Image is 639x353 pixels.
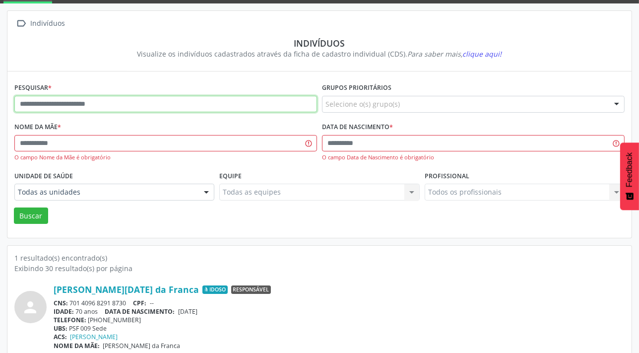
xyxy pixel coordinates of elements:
[21,38,618,49] div: Indivíduos
[105,307,175,316] span: DATA DE NASCIMENTO:
[54,307,74,316] span: IDADE:
[54,299,68,307] span: CNS:
[14,16,67,31] a:  Indivíduos
[54,342,100,350] span: NOME DA MÃE:
[14,208,48,224] button: Buscar
[54,324,67,333] span: UBS:
[219,168,242,184] label: Equipe
[202,285,228,294] span: Idoso
[54,316,625,324] div: [PHONE_NUMBER]
[322,120,393,135] label: Data de nascimento
[620,142,639,210] button: Feedback - Mostrar pesquisa
[325,99,400,109] span: Selecione o(s) grupo(s)
[14,253,625,263] div: 1 resultado(s) encontrado(s)
[21,49,618,59] div: Visualize os indivíduos cadastrados através da ficha de cadastro individual (CDS).
[133,299,147,307] span: CPF:
[54,299,625,307] div: 701 4096 8291 8730
[70,333,118,341] a: [PERSON_NAME]
[54,333,67,341] span: ACS:
[625,152,634,187] span: Feedback
[29,16,67,31] div: Indivíduos
[14,168,73,184] label: Unidade de saúde
[322,80,391,96] label: Grupos prioritários
[322,153,625,162] div: O campo Data de Nascimento é obrigatório
[22,298,40,316] i: person
[14,120,61,135] label: Nome da mãe
[54,324,625,333] div: PSF 009 Sede
[54,284,199,295] a: [PERSON_NAME][DATE] da Franca
[54,307,625,316] div: 70 anos
[178,307,197,316] span: [DATE]
[14,153,317,162] div: O campo Nome da Mãe é obrigatório
[408,49,502,59] i: Para saber mais,
[231,285,271,294] span: Responsável
[54,316,86,324] span: TELEFONE:
[18,187,194,197] span: Todas as unidades
[103,342,181,350] span: [PERSON_NAME] da Franca
[150,299,154,307] span: --
[463,49,502,59] span: clique aqui!
[14,263,625,274] div: Exibindo 30 resultado(s) por página
[425,168,469,184] label: Profissional
[14,80,52,96] label: Pesquisar
[14,16,29,31] i: 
